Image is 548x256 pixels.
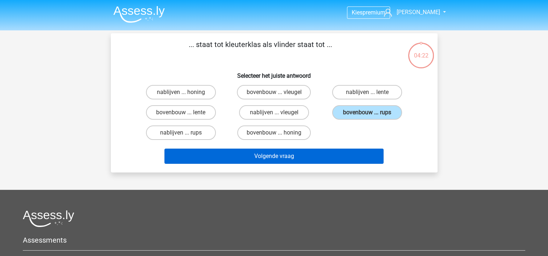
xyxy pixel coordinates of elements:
a: [PERSON_NAME] [381,8,440,17]
span: premium [363,9,385,16]
label: bovenbouw ... rups [332,105,402,120]
label: bovenbouw ... honing [237,125,311,140]
span: Kies [352,9,363,16]
label: bovenbouw ... lente [146,105,216,120]
h6: Selecteer het juiste antwoord [122,67,426,79]
img: Assessly logo [23,210,74,227]
div: 04:22 [407,42,435,60]
label: nablijven ... vleugel [239,105,309,120]
label: nablijven ... honing [146,85,216,99]
p: ... staat tot kleuterklas als vlinder staat tot ... [122,39,399,61]
span: [PERSON_NAME] [396,9,440,16]
button: Volgende vraag [164,149,384,164]
label: nablijven ... lente [332,85,402,99]
a: Kiespremium [347,8,390,17]
img: Assessly [113,6,165,23]
label: nablijven ... rups [146,125,216,140]
label: bovenbouw ... vleugel [237,85,311,99]
h5: Assessments [23,236,525,244]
